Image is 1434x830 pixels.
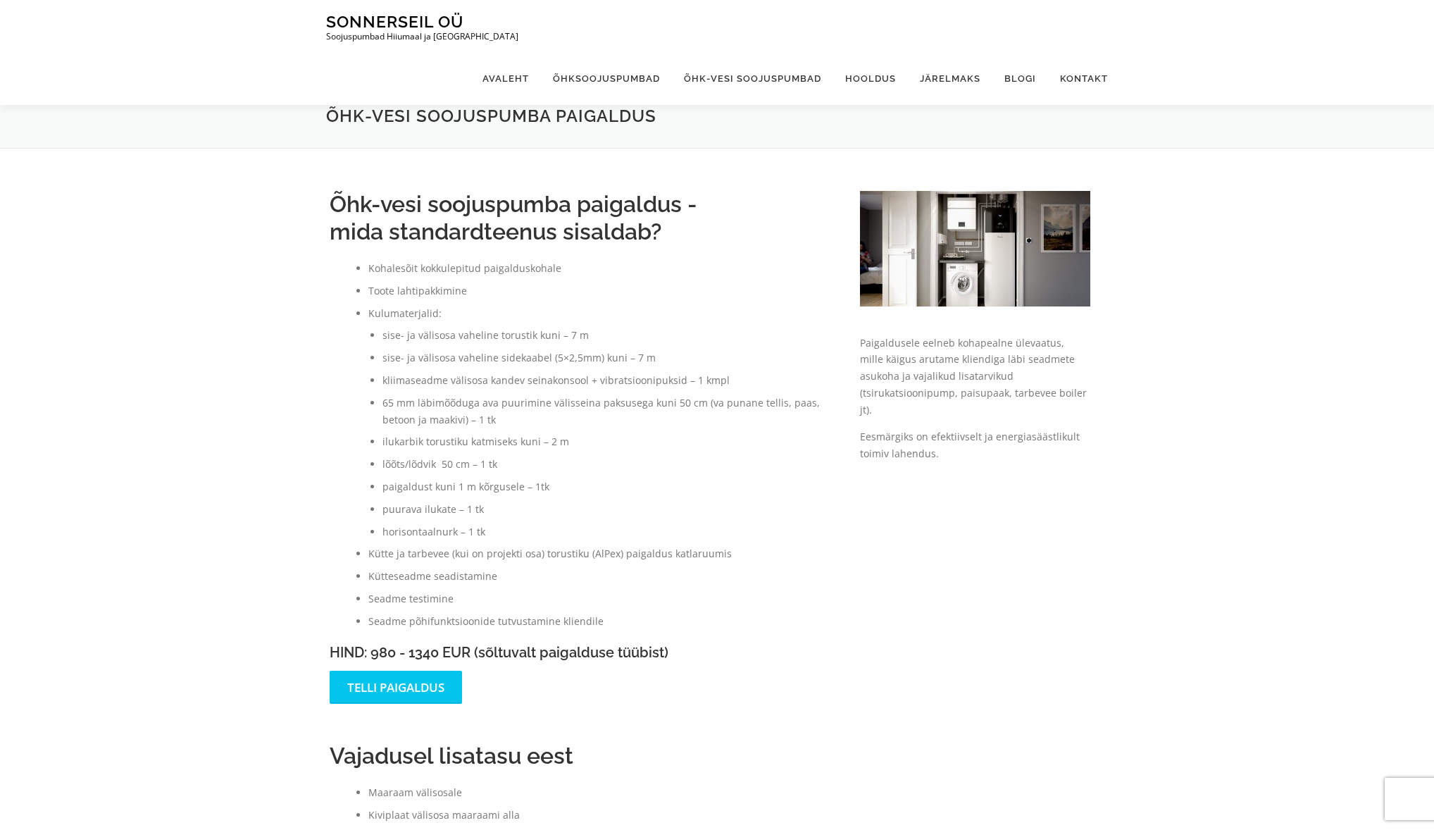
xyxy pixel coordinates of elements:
li: Kohalesõit kokkulepitud paigalduskohale [368,260,832,277]
a: Blogi [992,52,1048,105]
li: lõõts/lõdvik 50 cm – 1 tk [382,456,832,473]
a: Õhksoojuspumbad [541,52,672,105]
li: Kiviplaat välisosa maaraami alla [368,807,832,824]
li: Kütte ja tarbevee (kui on projekti osa) torustiku (AlPex) paigaldus katlaruumis [368,545,832,562]
a: Järelmaks [908,52,992,105]
a: Kontakt [1048,52,1108,105]
h1: Õhk-vesi soojuspumba paigaldus [326,105,1108,127]
span: Paigaldusele eelneb kohapealne ülevaatus, mille käigus arutame kliendiga läbi seadmete asukoha ja... [860,336,1087,416]
p: Soojuspumbad Hiiumaal ja [GEOGRAPHIC_DATA] [326,32,518,42]
a: Õhk-vesi soojuspumbad [672,52,833,105]
a: Avaleht [470,52,541,105]
h3: HIND: 980 - 1340 EUR (sõltuvalt paigalduse tüübist) [330,645,832,660]
li: Toote lahtipakkimine [368,283,832,299]
li: horisontaalnurk – 1 tk [382,524,832,540]
img: Daikin [860,191,1090,306]
li: Seadme põhifunktsioonide tutvustamine kliendile [368,613,832,630]
li: paigaldust kuni 1 m kõrgusele – 1tk [382,478,832,495]
li: puurava ilukate – 1 tk [382,501,832,518]
li: sise- ja välisosa vaheline torustik kuni – 7 m [382,327,832,344]
a: Telli paigaldus [330,671,462,704]
span: Eesmärgiks on efektiivselt ja energiasäästlikult toimiv lahendus. [860,430,1080,460]
li: ilukarbik torustiku katmiseks kuni – 2 m [382,433,832,450]
li: Maaraam välisosale [368,784,832,801]
a: Hooldus [833,52,908,105]
li: Kulumaterjalid: [368,305,832,540]
li: Seadme testimine [368,590,832,607]
a: Sonnerseil OÜ [326,12,463,31]
h2: Õhk-vesi soojuspumba paigaldus - mida standardteenus sisaldab? [330,191,832,245]
li: sise- ja välisosa vaheline sidekaabel (5×2,5mm) kuni – 7 m [382,349,832,366]
li: Kütteseadme seadistamine [368,568,832,585]
li: kliimaseadme välisosa kandev seinakonsool + vibratsioonipuksid – 1 kmpl [382,372,832,389]
li: 65 mm läbimõõduga ava puurimine välisseina paksusega kuni 50 cm (va punane tellis, paas, betoon j... [382,395,832,428]
h2: Vajadusel lisatasu eest [330,743,832,769]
